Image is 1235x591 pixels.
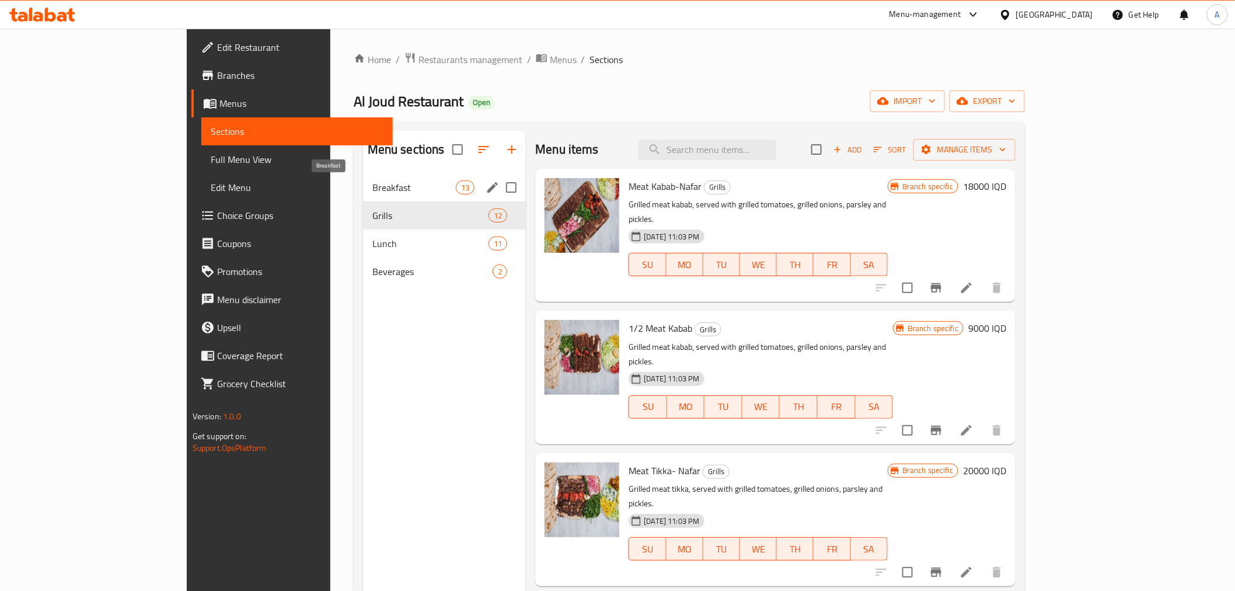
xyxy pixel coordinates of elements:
[191,286,393,314] a: Menu disclaimer
[217,208,383,223] span: Choice Groups
[903,323,963,334] span: Branch specific
[639,516,704,527] span: [DATE] 11:03 PM
[856,256,883,273] span: SA
[191,230,393,258] a: Coupons
[667,395,705,419] button: MO
[629,395,667,419] button: SU
[629,197,888,227] p: Grilled meat kabab, served with grilled tomatoes, grilled onions, parsley and pickles.
[363,169,526,290] nav: Menu sections
[740,537,777,561] button: WE
[550,53,577,67] span: Menus
[780,395,818,419] button: TH
[960,423,974,437] a: Edit menu item
[217,349,383,363] span: Coverage Report
[889,8,961,22] div: Menu-management
[201,145,393,173] a: Full Menu View
[1016,8,1093,21] div: [GEOGRAPHIC_DATA]
[784,398,813,415] span: TH
[191,370,393,398] a: Grocery Checklist
[963,178,1006,194] h6: 18000 IQD
[545,320,619,395] img: 1/2 Meat Kabab
[704,395,742,419] button: TU
[745,541,772,558] span: WE
[959,94,1016,109] span: export
[671,256,699,273] span: MO
[913,139,1016,161] button: Manage items
[493,266,507,277] span: 2
[629,178,702,195] span: Meat Kabab-Nafar
[856,541,883,558] span: SA
[634,256,661,273] span: SU
[667,253,703,276] button: MO
[368,141,445,158] h2: Menu sections
[983,274,1011,302] button: delete
[895,418,920,443] span: Select to update
[708,256,735,273] span: TU
[1215,8,1220,21] span: A
[191,33,393,61] a: Edit Restaurant
[963,463,1006,479] h6: 20000 IQD
[217,68,383,82] span: Branches
[709,398,738,415] span: TU
[354,88,463,114] span: Al Joud Restaurant
[468,98,495,107] span: Open
[545,178,619,253] img: Meat Kabab-Nafar
[217,40,383,54] span: Edit Restaurant
[922,558,950,586] button: Branch-specific-item
[191,258,393,286] a: Promotions
[536,52,577,67] a: Menus
[895,276,920,300] span: Select to update
[950,91,1025,112] button: export
[217,377,383,391] span: Grocery Checklist
[695,323,721,336] span: Grills
[814,537,850,561] button: FR
[747,398,776,415] span: WE
[745,256,772,273] span: WE
[191,314,393,342] a: Upsell
[211,180,383,194] span: Edit Menu
[629,482,888,511] p: Grilled meat tikka, served with grilled tomatoes, grilled onions, parsley and pickles.
[629,319,692,337] span: 1/2 Meat Kabab
[363,230,526,258] div: Lunch11
[372,265,493,279] div: Beverages
[484,179,501,196] button: edit
[372,208,489,223] div: Grills
[898,181,958,192] span: Branch specific
[703,465,729,478] span: Grills
[493,265,507,279] div: items
[874,143,906,157] span: Sort
[629,537,666,561] button: SU
[960,565,974,579] a: Edit menu item
[590,53,623,67] span: Sections
[667,537,703,561] button: MO
[489,237,507,251] div: items
[983,558,1011,586] button: delete
[703,253,740,276] button: TU
[818,541,846,558] span: FR
[814,253,850,276] button: FR
[418,53,522,67] span: Restaurants management
[856,395,894,419] button: SA
[870,91,945,112] button: import
[527,53,531,67] li: /
[470,135,498,164] span: Sort sections
[634,398,662,415] span: SU
[671,541,699,558] span: MO
[639,231,704,242] span: [DATE] 11:03 PM
[983,416,1011,444] button: delete
[922,274,950,302] button: Branch-specific-item
[898,465,958,476] span: Branch specific
[217,321,383,335] span: Upsell
[804,137,829,162] span: Select section
[829,141,866,159] span: Add item
[363,173,526,201] div: Breakfast13edit
[217,237,383,251] span: Coupons
[489,238,507,249] span: 11
[201,117,393,145] a: Sections
[581,53,585,67] li: /
[396,53,400,67] li: /
[217,265,383,279] span: Promotions
[703,537,740,561] button: TU
[535,141,599,158] h2: Menu items
[740,253,777,276] button: WE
